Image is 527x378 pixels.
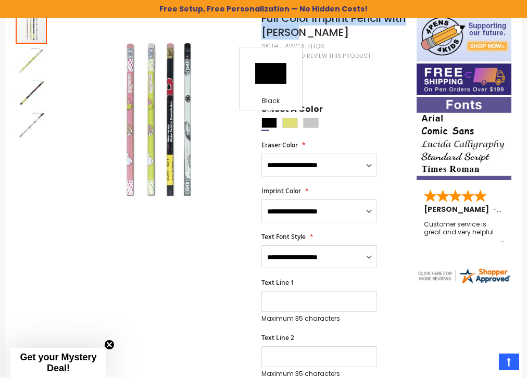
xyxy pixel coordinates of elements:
[16,109,47,141] img: Full Color Imprint Pencil with Eraser
[261,42,281,51] strong: SKU
[417,11,511,61] img: 4pens 4 kids
[497,204,509,215] span: CO
[261,314,377,323] p: Maximum 35 characters
[261,52,371,60] a: Be the first to review this product
[261,333,294,342] span: Text Line 2
[261,186,301,195] span: Imprint Color
[424,204,493,215] span: [PERSON_NAME]
[261,278,294,287] span: Text Line 1
[417,278,511,287] a: 4pens.com certificate URL
[58,27,250,218] img: Full Color Imprint Pencil with Eraser
[417,267,511,284] img: 4pens.com widget logo
[261,104,323,118] span: Select A Color
[16,44,48,76] div: Full Color Imprint Pencil with Eraser
[282,118,298,128] div: Gold
[16,108,47,141] div: Full Color Imprint Pencil with Eraser
[16,76,48,108] div: Full Color Imprint Pencil with Eraser
[16,45,47,76] img: Full Color Imprint Pencil with Eraser
[261,118,277,128] div: Black
[261,370,377,378] p: Maximum 35 characters
[261,11,406,40] span: Full Color Imprint Pencil with [PERSON_NAME]
[424,221,504,243] div: Customer service is great and very helpful
[20,352,96,373] span: Get your Mystery Deal!
[104,339,115,350] button: Close teaser
[10,348,106,378] div: Get your Mystery Deal!Close teaser
[417,64,511,95] img: Free shipping on orders over $199
[242,97,299,107] div: Black
[16,77,47,108] img: Full Color Imprint Pencil with Eraser
[417,97,511,180] img: font-personalization-examples
[261,141,298,149] span: Eraser Color
[285,42,324,51] div: 4PPCA-HTD4
[261,232,306,241] span: Text Font Style
[303,118,319,128] div: Silver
